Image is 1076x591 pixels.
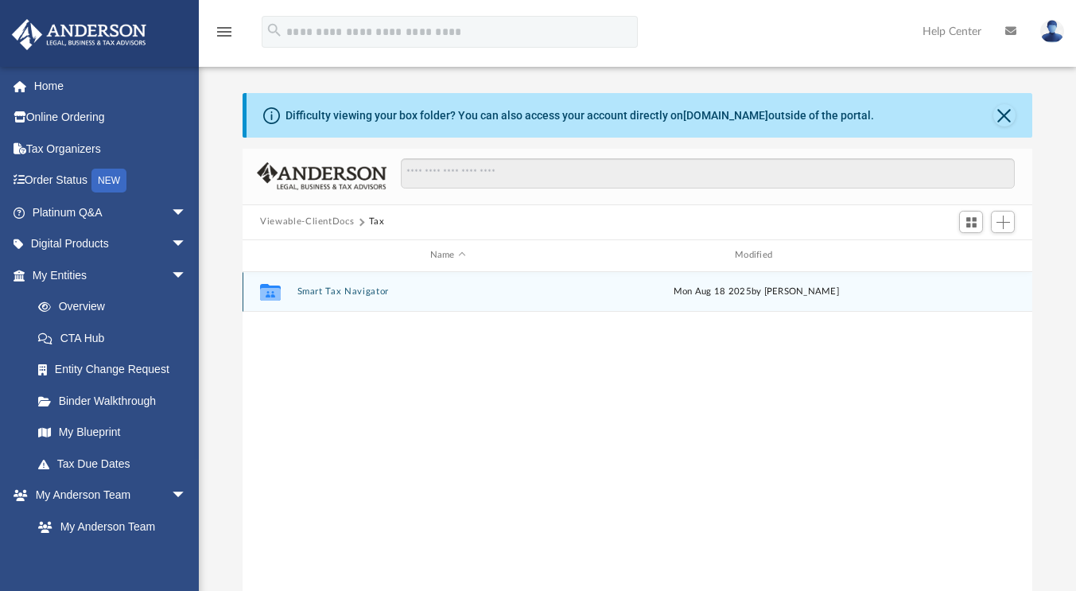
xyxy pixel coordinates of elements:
a: Order StatusNEW [11,165,211,197]
button: Add [991,211,1015,233]
span: arrow_drop_down [171,196,203,229]
span: arrow_drop_down [171,259,203,292]
a: [DOMAIN_NAME] [683,109,768,122]
div: Name [297,248,599,262]
a: Tax Due Dates [22,448,211,480]
span: arrow_drop_down [171,480,203,512]
img: Anderson Advisors Platinum Portal [7,19,151,50]
button: Close [993,104,1016,126]
div: Difficulty viewing your box folder? You can also access your account directly on outside of the p... [286,107,874,124]
div: Modified [605,248,907,262]
div: Mon Aug 18 2025 by [PERSON_NAME] [606,285,907,299]
button: Switch to Grid View [959,211,983,233]
a: Platinum Q&Aarrow_drop_down [11,196,211,228]
a: My Blueprint [22,417,203,449]
span: arrow_drop_down [171,228,203,261]
button: Tax [369,215,385,229]
img: User Pic [1040,20,1064,43]
a: Home [11,70,211,102]
a: Binder Walkthrough [22,385,211,417]
a: Digital Productsarrow_drop_down [11,228,211,260]
div: NEW [91,169,126,192]
div: id [914,248,1025,262]
i: search [266,21,283,39]
a: CTA Hub [22,322,211,354]
a: Overview [22,291,211,323]
a: My Anderson Teamarrow_drop_down [11,480,203,511]
div: id [250,248,289,262]
a: menu [215,30,234,41]
a: My Anderson Team [22,511,195,542]
button: Smart Tax Navigator [297,286,599,297]
a: My Entitiesarrow_drop_down [11,259,211,291]
button: Viewable-ClientDocs [260,215,354,229]
a: Online Ordering [11,102,211,134]
a: Entity Change Request [22,354,211,386]
a: Tax Organizers [11,133,211,165]
input: Search files and folders [401,158,1015,189]
i: menu [215,22,234,41]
